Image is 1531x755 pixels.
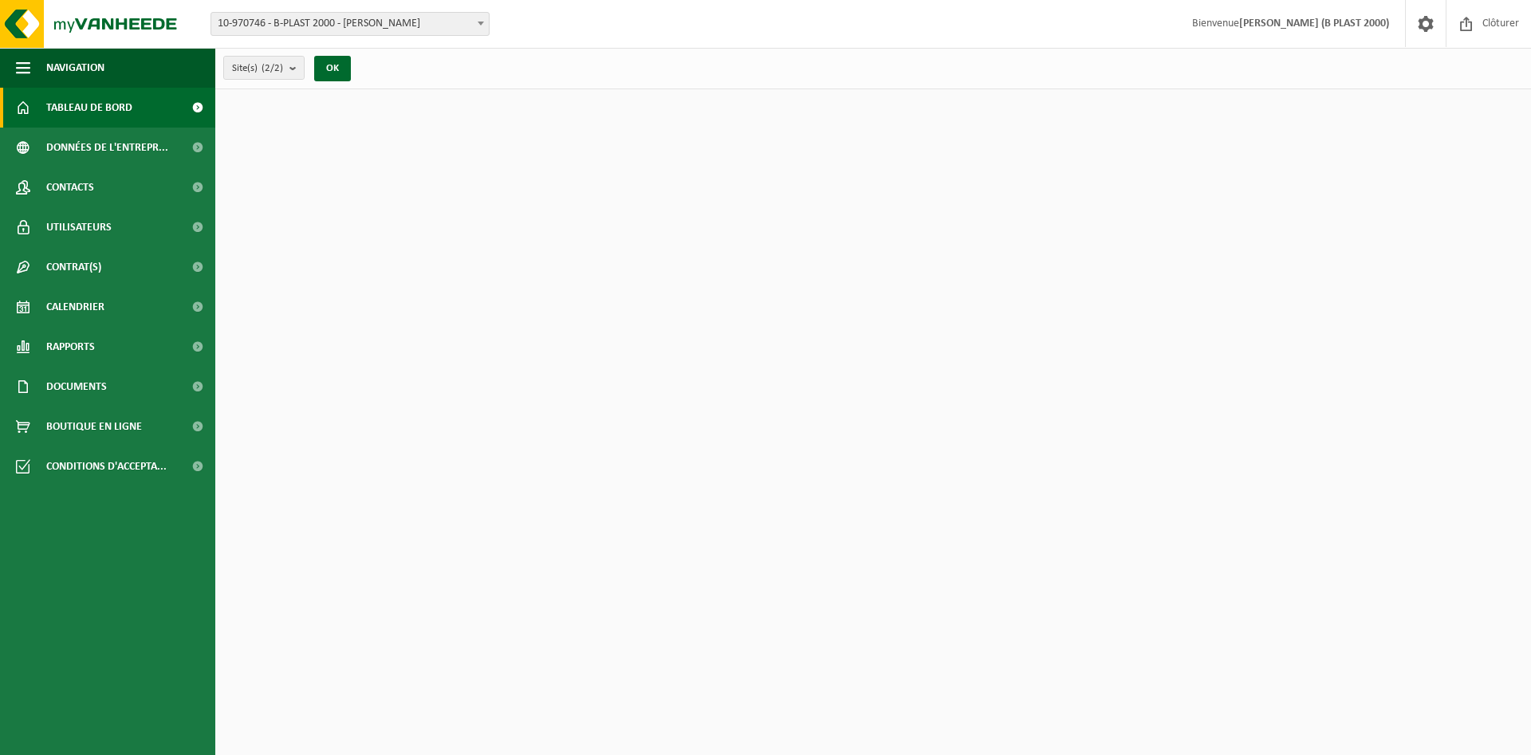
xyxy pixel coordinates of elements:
[314,56,351,81] button: OK
[46,167,94,207] span: Contacts
[46,128,168,167] span: Données de l'entrepr...
[46,207,112,247] span: Utilisateurs
[46,88,132,128] span: Tableau de bord
[232,57,283,81] span: Site(s)
[46,48,104,88] span: Navigation
[46,407,142,446] span: Boutique en ligne
[46,367,107,407] span: Documents
[223,56,305,80] button: Site(s)(2/2)
[46,247,101,287] span: Contrat(s)
[211,12,490,36] span: 10-970746 - B-PLAST 2000 - Aurich
[46,287,104,327] span: Calendrier
[46,446,167,486] span: Conditions d'accepta...
[1239,18,1389,29] strong: [PERSON_NAME] (B PLAST 2000)
[262,63,283,73] count: (2/2)
[211,13,489,35] span: 10-970746 - B-PLAST 2000 - Aurich
[46,327,95,367] span: Rapports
